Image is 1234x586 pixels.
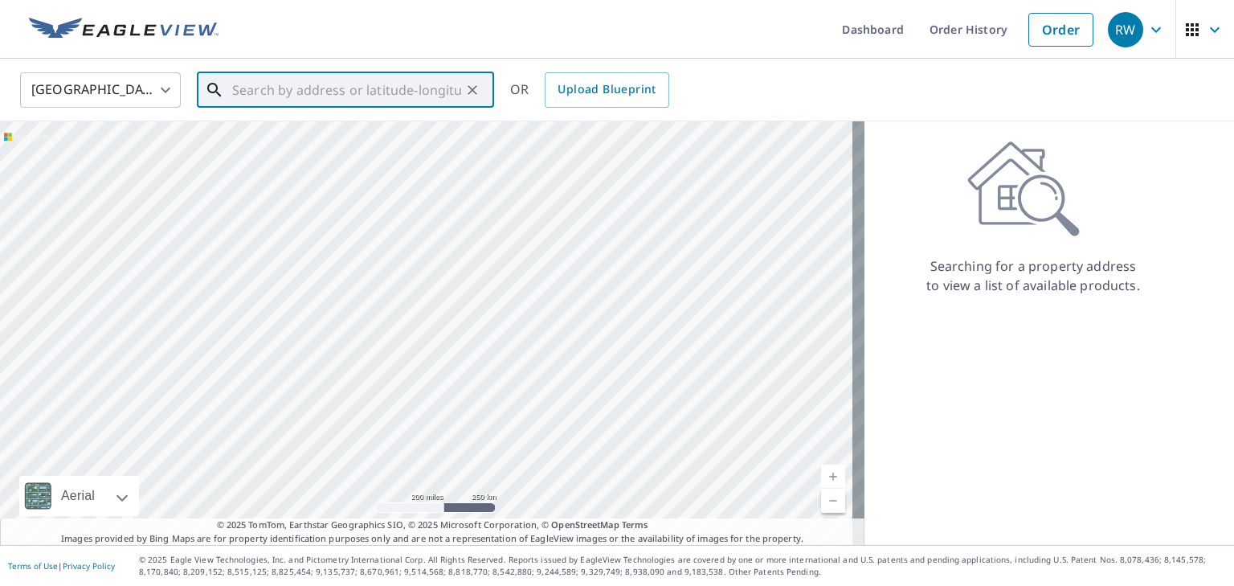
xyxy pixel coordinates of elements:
div: Aerial [56,476,100,516]
input: Search by address or latitude-longitude [232,68,461,113]
a: Terms [622,518,648,531]
a: Order [1028,13,1093,47]
div: [GEOGRAPHIC_DATA] [20,68,181,113]
p: | [8,561,115,571]
a: Current Level 5, Zoom Out [821,489,845,513]
p: Searching for a property address to view a list of available products. [925,256,1141,295]
img: EV Logo [29,18,219,42]
p: © 2025 Eagle View Technologies, Inc. and Pictometry International Corp. All Rights Reserved. Repo... [139,554,1226,578]
span: Upload Blueprint [558,80,656,100]
div: RW [1108,12,1143,47]
a: Upload Blueprint [545,72,668,108]
a: Terms of Use [8,560,58,572]
span: © 2025 TomTom, Earthstar Geographics SIO, © 2025 Microsoft Corporation, © [217,518,648,532]
button: Clear [461,79,484,101]
a: OpenStreetMap [551,518,619,531]
a: Current Level 5, Zoom In [821,465,845,489]
div: OR [510,72,669,108]
a: Privacy Policy [63,560,115,572]
div: Aerial [19,476,139,516]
